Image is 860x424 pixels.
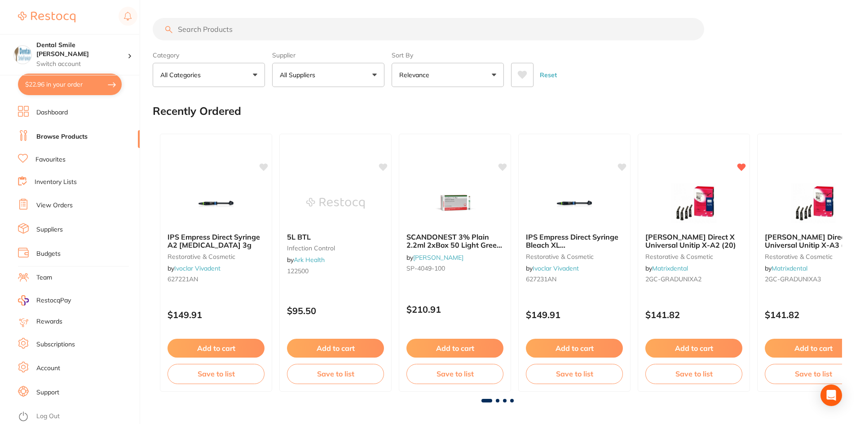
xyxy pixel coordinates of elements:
a: Matrixdental [772,264,807,272]
small: 2GC-GRADUNIXA2 [645,275,742,283]
a: Ark Health [294,256,325,264]
button: Add to cart [287,339,384,358]
a: Ivoclar Vivadent [174,264,221,272]
button: Add to cart [406,339,503,358]
p: $95.50 [287,306,384,316]
img: SCANDONEST 3% Plain 2.2ml 2xBox 50 Light Green label [426,181,484,226]
p: $210.91 [406,304,503,315]
a: Rewards [36,317,62,326]
a: Budgets [36,249,61,258]
p: Relevance [399,70,433,79]
h4: Dental Smile Frankston [36,41,128,58]
p: Switch account [36,60,128,69]
img: GC Gradia Direct X Universal Unitip X-A2 (20) [665,181,723,226]
a: Dashboard [36,108,68,117]
button: Save to list [168,364,265,384]
b: 5L BTL [287,233,384,241]
button: Log Out [18,410,137,424]
img: GC Gradia Direct X Universal Unitip X-A3 (20) [784,181,842,226]
img: IPS Empress Direct Syringe Bleach XL Dentin 3g [545,181,604,226]
small: restorative & cosmetic [526,253,623,260]
span: by [406,254,463,262]
small: 627221AN [168,275,265,283]
a: [PERSON_NAME] [413,254,463,262]
input: Search Products [153,18,704,40]
a: Team [36,273,52,282]
a: Inventory Lists [35,178,77,187]
h2: Recently Ordered [153,105,241,118]
a: Support [36,388,59,397]
span: by [765,264,807,272]
label: Sort By [392,51,504,59]
a: Suppliers [36,225,63,234]
button: All Suppliers [272,63,384,87]
a: Account [36,364,60,373]
p: $141.82 [645,310,742,320]
p: All Suppliers [280,70,319,79]
b: IPS Empress Direct Syringe A2 Dentin 3g [168,233,265,249]
small: SP-4049-100 [406,265,503,272]
a: RestocqPay [18,295,71,306]
a: Restocq Logo [18,7,75,27]
label: Category [153,51,265,59]
button: Reset [537,63,560,87]
img: RestocqPay [18,295,29,306]
a: Ivoclar Vivadent [533,264,579,272]
a: Subscriptions [36,340,75,349]
button: Add to cart [645,339,742,358]
button: All Categories [153,63,265,87]
button: $22.96 in your order [18,74,122,95]
small: restorative & cosmetic [645,253,742,260]
b: GC Gradia Direct X Universal Unitip X-A2 (20) [645,233,742,249]
label: Supplier [272,51,384,59]
img: Dental Smile Frankston [14,46,31,63]
b: SCANDONEST 3% Plain 2.2ml 2xBox 50 Light Green label [406,233,503,249]
button: Add to cart [526,339,623,358]
a: Log Out [36,412,60,421]
b: IPS Empress Direct Syringe Bleach XL Dentin 3g [526,233,623,249]
button: Relevance [392,63,504,87]
button: Save to list [526,364,623,384]
small: restorative & cosmetic [168,253,265,260]
button: Save to list [645,364,742,384]
a: View Orders [36,201,73,210]
img: Restocq Logo [18,12,75,22]
small: 122500 [287,267,384,275]
button: Add to cart [168,339,265,358]
button: Save to list [287,364,384,384]
div: Open Intercom Messenger [820,385,842,406]
img: IPS Empress Direct Syringe A2 Dentin 3g [187,181,245,226]
a: Browse Products [36,132,88,141]
span: by [645,264,688,272]
p: $149.91 [526,310,623,320]
a: Favourites [35,155,66,164]
small: infection control [287,245,384,252]
span: RestocqPay [36,296,71,305]
span: by [168,264,221,272]
span: by [287,256,325,264]
button: Save to list [406,364,503,384]
a: Matrixdental [652,264,688,272]
small: 627231AN [526,275,623,283]
img: 5L BTL [306,181,365,226]
p: All Categories [160,70,204,79]
p: $149.91 [168,310,265,320]
span: by [526,264,579,272]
